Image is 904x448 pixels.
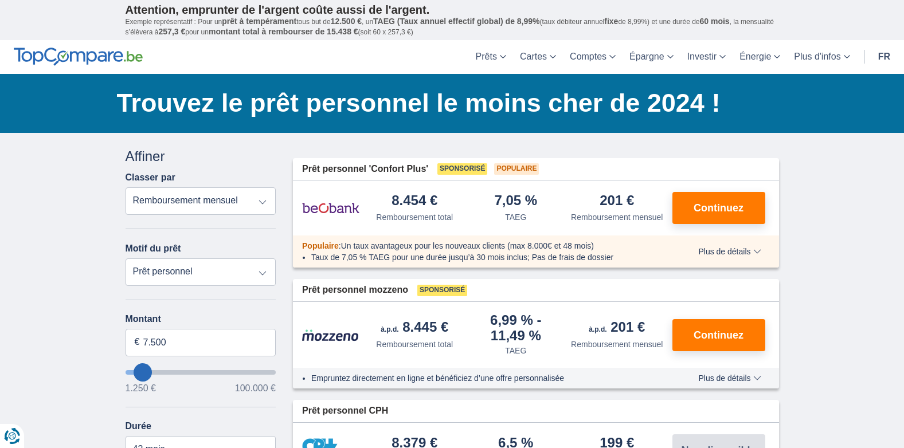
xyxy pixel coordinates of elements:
[787,40,856,74] a: Plus d'infos
[302,329,359,341] img: pret personnel Mozzeno
[505,345,526,356] div: TAEG
[126,370,276,375] input: wantToBorrow
[563,40,623,74] a: Comptes
[293,240,674,251] div: :
[302,241,339,250] span: Populaire
[571,339,663,350] div: Remboursement mensuel
[117,85,779,121] h1: Trouvez le prêt personnel le moins cher de 2024 !
[694,330,743,340] span: Continuez
[126,421,151,431] label: Durée
[235,384,276,393] span: 100.000 €
[437,163,487,175] span: Sponsorisé
[690,247,769,256] button: Plus de détails
[571,211,663,223] div: Remboursement mensuel
[494,163,539,175] span: Populaire
[623,40,680,74] a: Épargne
[373,17,539,26] span: TAEG (Taux annuel effectif global) de 8,99%
[341,241,594,250] span: Un taux avantageux pour les nouveaux clients (max 8.000€ et 48 mois)
[700,17,730,26] span: 60 mois
[376,339,453,350] div: Remboursement total
[159,27,186,36] span: 257,3 €
[126,17,779,37] p: Exemple représentatif : Pour un tous but de , un (taux débiteur annuel de 8,99%) et une durée de ...
[302,284,408,297] span: Prêt personnel mozzeno
[381,320,448,336] div: 8.445 €
[690,374,769,383] button: Plus de détails
[302,163,428,176] span: Prêt personnel 'Confort Plus'
[302,194,359,222] img: pret personnel Beobank
[209,27,358,36] span: montant total à rembourser de 15.438 €
[513,40,563,74] a: Cartes
[698,247,761,256] span: Plus de détails
[135,336,140,349] span: €
[470,313,562,343] div: 6,99 %
[672,192,765,224] button: Continuez
[126,243,181,254] label: Motif du prêt
[126,147,276,166] div: Affiner
[14,48,143,66] img: TopCompare
[311,251,665,263] li: Taux de 7,05 % TAEG pour une durée jusqu’à 30 mois inclus; Pas de frais de dossier
[694,203,743,213] span: Continuez
[331,17,362,26] span: 12.500 €
[126,314,276,324] label: Montant
[494,194,537,209] div: 7,05 %
[126,384,156,393] span: 1.250 €
[505,211,526,223] div: TAEG
[392,194,437,209] div: 8.454 €
[589,320,645,336] div: 201 €
[680,40,733,74] a: Investir
[302,404,388,418] span: Prêt personnel CPH
[311,372,665,384] li: Empruntez directement en ligne et bénéficiez d’une offre personnalisée
[672,319,765,351] button: Continuez
[871,40,897,74] a: fr
[417,285,467,296] span: Sponsorisé
[600,194,634,209] div: 201 €
[604,17,618,26] span: fixe
[733,40,787,74] a: Énergie
[698,374,761,382] span: Plus de détails
[469,40,513,74] a: Prêts
[222,17,296,26] span: prêt à tempérament
[126,3,779,17] p: Attention, emprunter de l'argent coûte aussi de l'argent.
[126,172,175,183] label: Classer par
[376,211,453,223] div: Remboursement total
